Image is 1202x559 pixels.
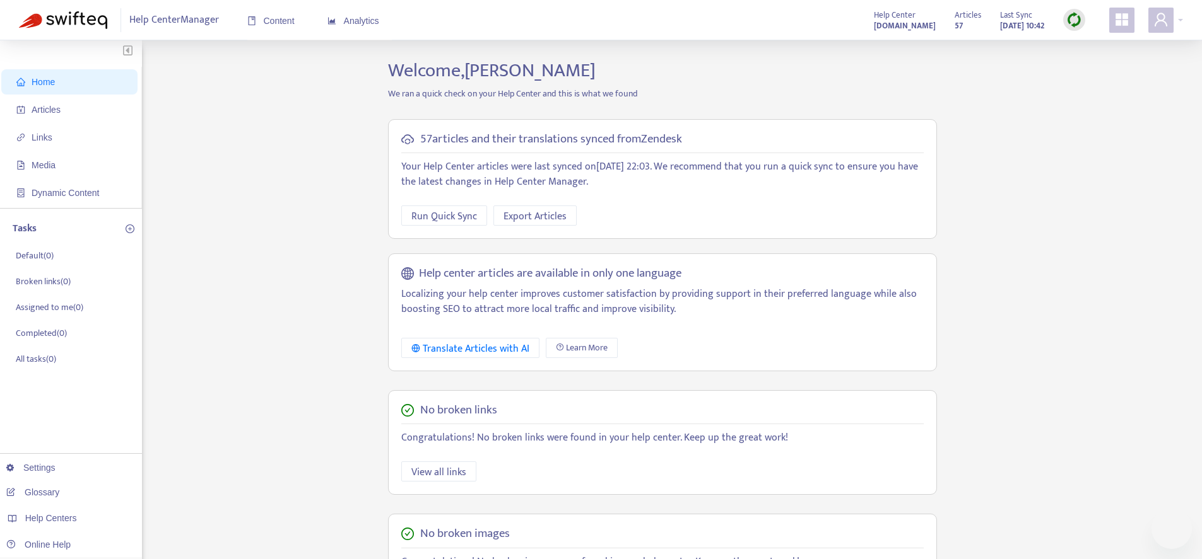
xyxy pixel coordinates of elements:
span: book [247,16,256,25]
span: check-circle [401,404,414,417]
span: cloud-sync [401,133,414,146]
span: file-image [16,161,25,170]
span: plus-circle [126,224,134,233]
span: container [16,188,25,197]
h5: No broken images [420,527,510,541]
span: Learn More [566,341,608,355]
strong: 57 [955,19,963,33]
span: link [16,133,25,142]
span: Welcome, [PERSON_NAME] [388,55,596,86]
strong: [DOMAIN_NAME] [874,19,936,33]
p: Congratulations! No broken links were found in your help center. Keep up the great work! [401,430,924,446]
a: Glossary [6,487,59,497]
span: check-circle [401,527,414,540]
button: Export Articles [493,205,577,226]
button: View all links [401,461,476,481]
h5: No broken links [420,403,497,418]
p: Assigned to me ( 0 ) [16,301,83,314]
span: Analytics [327,16,379,26]
span: Media [32,160,56,170]
button: Run Quick Sync [401,205,487,226]
p: Default ( 0 ) [16,249,54,262]
h5: 57 articles and their translations synced from Zendesk [420,132,682,147]
a: Settings [6,463,56,473]
a: Learn More [546,338,618,358]
span: Run Quick Sync [411,209,477,224]
p: Completed ( 0 ) [16,326,67,340]
p: Localizing your help center improves customer satisfaction by providing support in their preferre... [401,287,924,317]
div: Translate Articles with AI [411,341,529,357]
span: account-book [16,105,25,114]
span: user [1153,12,1169,27]
span: appstore [1114,12,1129,27]
img: sync.dc5367851b00ba804db3.png [1066,12,1082,28]
h5: Help center articles are available in only one language [419,267,681,281]
span: Articles [32,105,61,115]
a: [DOMAIN_NAME] [874,18,936,33]
strong: [DATE] 10:42 [1000,19,1044,33]
span: View all links [411,464,466,480]
span: home [16,78,25,86]
span: Help Centers [25,513,77,523]
span: global [401,267,414,281]
span: Content [247,16,295,26]
span: Links [32,132,52,142]
span: Home [32,77,55,87]
p: We ran a quick check on your Help Center and this is what we found [379,87,946,100]
span: Last Sync [1000,8,1032,22]
p: All tasks ( 0 ) [16,352,56,366]
p: Tasks [13,221,37,236]
a: Online Help [6,539,71,550]
iframe: Pulsante per aprire la finestra di messaggistica [1152,509,1192,549]
img: Swifteq [19,11,107,29]
button: Translate Articles with AI [401,338,539,358]
span: Help Center [874,8,916,22]
span: area-chart [327,16,336,25]
span: Help Center Manager [129,8,219,32]
span: Export Articles [504,209,567,224]
span: Dynamic Content [32,188,99,198]
p: Broken links ( 0 ) [16,275,71,288]
span: Articles [955,8,981,22]
p: Your Help Center articles were last synced on [DATE] 22:03 . We recommend that you run a quick sy... [401,159,924,190]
